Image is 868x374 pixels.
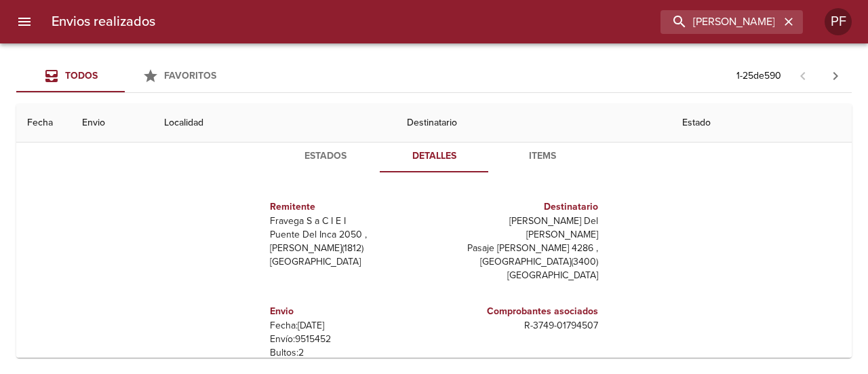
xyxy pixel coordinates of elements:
p: 1 - 25 de 590 [736,69,781,83]
p: Fecha: [DATE] [270,319,429,333]
div: PF [825,8,852,35]
div: Tabs detalle de guia [271,140,597,172]
span: Pagina siguiente [819,60,852,92]
p: [GEOGRAPHIC_DATA] ( 3400 ) [439,255,598,269]
p: Puente Del Inca 2050 , [270,228,429,242]
span: Items [496,148,589,165]
th: Destinatario [396,104,671,143]
th: Envio [71,104,153,143]
span: Favoritos [164,70,216,81]
th: Fecha [16,104,71,143]
h6: Envio [270,304,429,319]
p: [GEOGRAPHIC_DATA] [439,269,598,282]
h6: Envios realizados [52,11,155,33]
input: buscar [660,10,780,34]
span: Todos [65,70,98,81]
h6: Destinatario [439,200,598,214]
span: Estados [279,148,372,165]
p: Fravega S a C I E I [270,214,429,228]
p: R - 3749 - 01794507 [439,319,598,333]
p: [PERSON_NAME] Del [PERSON_NAME] [439,214,598,242]
p: [GEOGRAPHIC_DATA] [270,255,429,269]
p: Pasaje [PERSON_NAME] 4286 , [439,242,598,255]
h6: Comprobantes asociados [439,304,598,319]
span: Detalles [388,148,480,165]
p: Envío: 9515452 [270,333,429,346]
p: [PERSON_NAME] ( 1812 ) [270,242,429,255]
th: Estado [671,104,852,143]
p: Bultos: 2 [270,346,429,360]
th: Localidad [153,104,396,143]
button: menu [8,5,41,38]
div: Tabs Envios [16,60,233,92]
span: Pagina anterior [787,69,819,82]
h6: Remitente [270,200,429,214]
div: Abrir información de usuario [825,8,852,35]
